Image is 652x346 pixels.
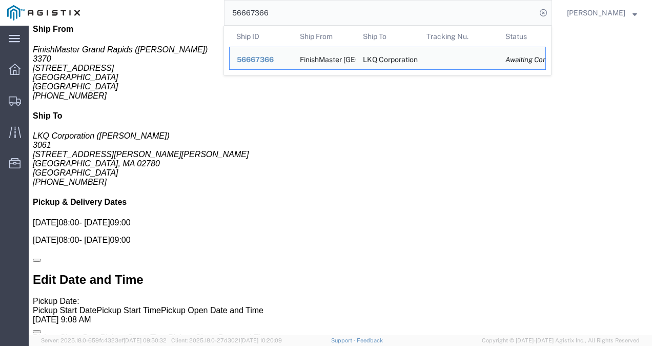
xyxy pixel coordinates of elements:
div: LKQ Corporation [363,47,412,69]
span: [DATE] 10:20:09 [240,337,282,343]
div: Awaiting Confirmation [505,54,538,65]
a: Feedback [357,337,383,343]
div: 56667366 [237,54,286,65]
th: Tracking Nu. [419,26,499,47]
img: logo [7,5,80,21]
span: 56667366 [237,55,274,64]
input: Search for shipment number, reference number [225,1,536,25]
span: Copyright © [DATE]-[DATE] Agistix Inc., All Rights Reserved [482,336,640,345]
iframe: FS Legacy Container [29,26,652,335]
table: Search Results [229,26,551,75]
span: Server: 2025.18.0-659fc4323ef [41,337,167,343]
button: [PERSON_NAME] [566,7,638,19]
th: Status [498,26,546,47]
div: FinishMaster Grand Rapids [300,47,349,69]
span: Client: 2025.18.0-27d3021 [171,337,282,343]
th: Ship To [356,26,419,47]
span: Nathan Seeley [567,7,625,18]
a: Support [331,337,357,343]
span: [DATE] 09:50:32 [124,337,167,343]
th: Ship From [293,26,356,47]
th: Ship ID [229,26,293,47]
